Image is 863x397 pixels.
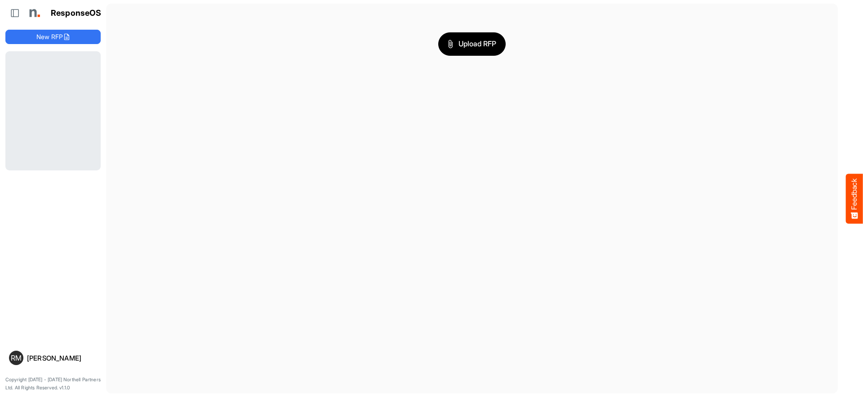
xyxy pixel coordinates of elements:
[27,355,97,361] div: [PERSON_NAME]
[438,32,506,56] button: Upload RFP
[5,30,101,44] button: New RFP
[846,174,863,223] button: Feedback
[448,38,496,50] span: Upload RFP
[5,376,101,392] p: Copyright [DATE] - [DATE] Northell Partners Ltd. All Rights Reserved. v1.1.0
[51,9,102,18] h1: ResponseOS
[11,354,22,361] span: RM
[25,4,43,22] img: Northell
[5,51,101,170] div: Loading...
